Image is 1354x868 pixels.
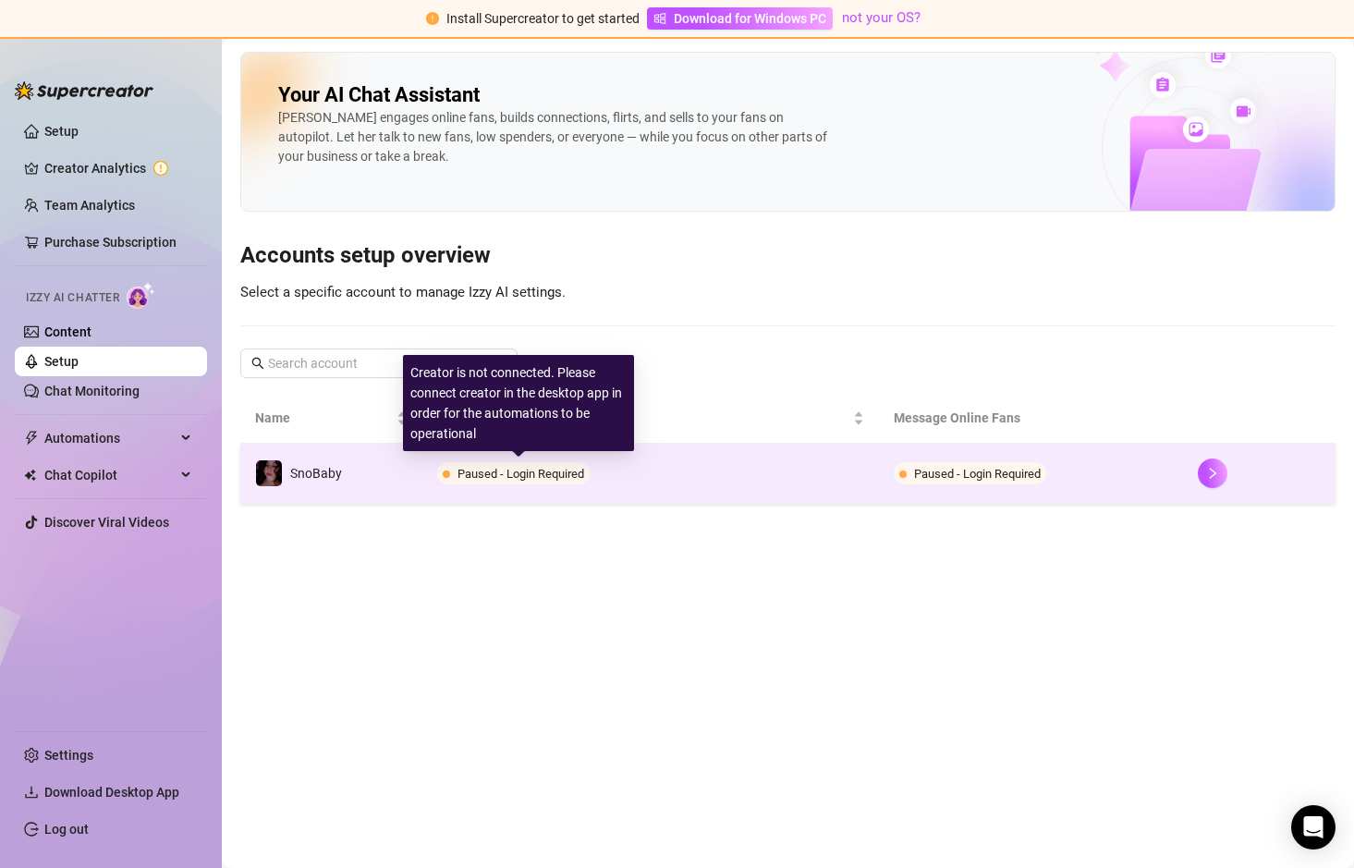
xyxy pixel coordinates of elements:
[26,289,119,307] span: Izzy AI Chatter
[1048,22,1335,211] img: ai-chatter-content-library-cLFOSyPT.png
[44,785,179,800] span: Download Desktop App
[278,82,480,108] h2: Your AI Chat Assistant
[44,235,177,250] a: Purchase Subscription
[44,822,89,837] a: Log out
[403,355,634,451] div: Creator is not connected. Please connect creator in the desktop app in order for the automations ...
[879,393,1183,444] th: Message Online Fans
[422,393,879,444] th: Private Chats
[457,467,584,481] span: Paused - Login Required
[240,393,422,444] th: Name
[278,108,833,166] div: [PERSON_NAME] engages online fans, builds connections, flirts, and sells to your fans on autopilo...
[647,7,833,30] a: Download for Windows PC
[256,460,282,486] img: SnoBaby
[44,384,140,398] a: Chat Monitoring
[255,408,393,428] span: Name
[437,408,849,428] span: Private Chats
[15,81,153,100] img: logo-BBDzfeDw.svg
[44,354,79,369] a: Setup
[44,324,91,339] a: Content
[240,284,566,300] span: Select a specific account to manage Izzy AI settings.
[674,8,826,29] span: Download for Windows PC
[44,198,135,213] a: Team Analytics
[268,353,492,373] input: Search account
[44,748,93,763] a: Settings
[653,12,666,25] span: windows
[251,357,264,370] span: search
[290,466,342,481] span: SnoBaby
[44,153,192,183] a: Creator Analytics exclamation-circle
[44,460,176,490] span: Chat Copilot
[44,423,176,453] span: Automations
[426,12,439,25] span: exclamation-circle
[914,467,1041,481] span: Paused - Login Required
[44,515,169,530] a: Discover Viral Videos
[24,785,39,800] span: download
[44,124,79,139] a: Setup
[1291,805,1336,850] div: Open Intercom Messenger
[1198,458,1227,488] button: right
[842,9,921,26] a: not your OS?
[240,241,1336,271] h3: Accounts setup overview
[24,431,39,446] span: thunderbolt
[446,11,640,26] span: Install Supercreator to get started
[24,469,36,482] img: Chat Copilot
[1206,467,1219,480] span: right
[127,282,155,309] img: AI Chatter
